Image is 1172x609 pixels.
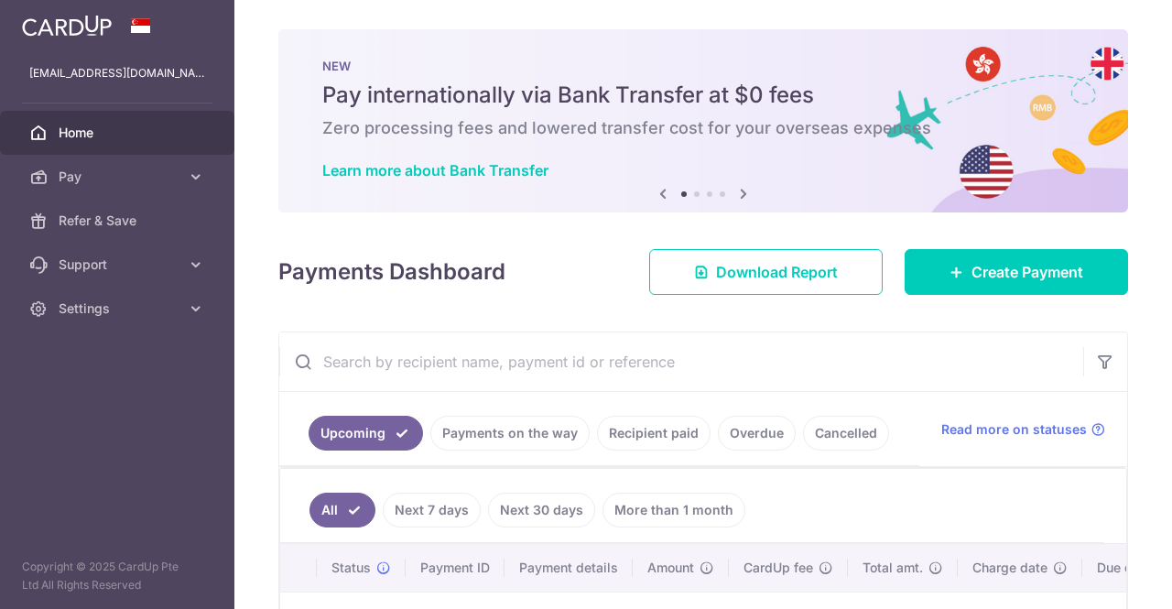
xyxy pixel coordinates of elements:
[647,559,694,577] span: Amount
[941,420,1105,439] a: Read more on statuses
[309,493,375,527] a: All
[278,29,1128,212] img: Bank transfer banner
[383,493,481,527] a: Next 7 days
[322,59,1084,73] p: NEW
[602,493,745,527] a: More than 1 month
[59,212,179,230] span: Refer & Save
[488,493,595,527] a: Next 30 days
[1097,559,1152,577] span: Due date
[22,15,112,37] img: CardUp
[322,161,548,179] a: Learn more about Bank Transfer
[331,559,371,577] span: Status
[406,544,505,592] th: Payment ID
[59,124,179,142] span: Home
[322,81,1084,110] h5: Pay internationally via Bank Transfer at $0 fees
[972,559,1047,577] span: Charge date
[279,332,1083,391] input: Search by recipient name, payment id or reference
[597,416,711,451] a: Recipient paid
[971,261,1083,283] span: Create Payment
[29,64,205,82] p: [EMAIL_ADDRESS][DOMAIN_NAME]
[743,559,813,577] span: CardUp fee
[278,256,505,288] h4: Payments Dashboard
[505,544,633,592] th: Payment details
[649,249,883,295] a: Download Report
[863,559,923,577] span: Total amt.
[716,261,838,283] span: Download Report
[309,416,423,451] a: Upcoming
[59,256,179,274] span: Support
[59,168,179,186] span: Pay
[322,117,1084,139] h6: Zero processing fees and lowered transfer cost for your overseas expenses
[718,416,796,451] a: Overdue
[430,416,590,451] a: Payments on the way
[59,299,179,318] span: Settings
[803,416,889,451] a: Cancelled
[905,249,1128,295] a: Create Payment
[941,420,1087,439] span: Read more on statuses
